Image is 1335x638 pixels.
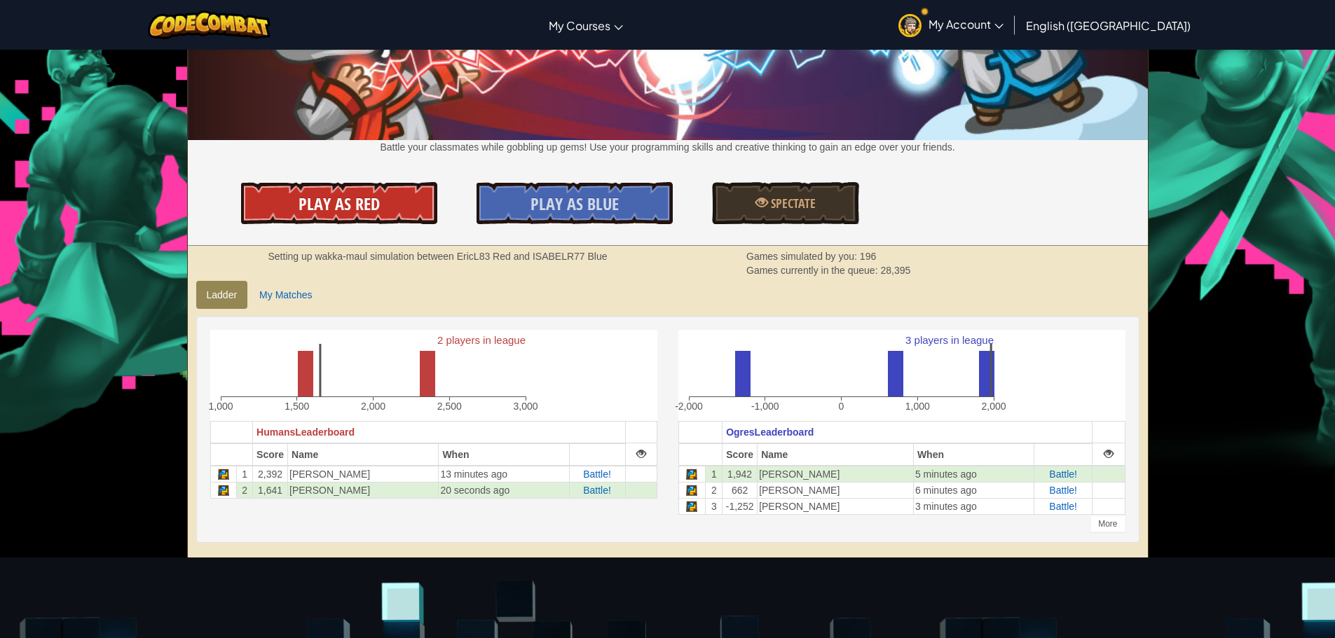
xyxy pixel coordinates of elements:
[758,482,914,498] td: [PERSON_NAME]
[253,466,288,483] td: 2,392
[549,18,610,33] span: My Courses
[253,443,288,466] th: Score
[513,401,538,412] text: 3,000
[1019,6,1198,44] a: English ([GEOGRAPHIC_DATA])
[706,482,723,498] td: 2
[288,466,439,483] td: [PERSON_NAME]
[542,6,630,44] a: My Courses
[913,443,1034,466] th: When
[1026,18,1191,33] span: English ([GEOGRAPHIC_DATA])
[148,11,271,39] img: CodeCombat logo
[188,140,1148,154] p: Battle your classmates while gobbling up gems! Use your programming skills and creative thinking ...
[208,401,233,412] text: 1,000
[723,443,758,466] th: Score
[706,466,723,483] td: 1
[249,281,322,309] a: My Matches
[751,401,779,412] text: -1,000
[288,443,439,466] th: Name
[299,193,380,215] span: Play As Red
[723,498,758,514] td: -1,252
[437,401,461,412] text: 2,500
[678,466,706,483] td: Python
[237,482,253,498] td: 2
[1049,501,1077,512] a: Battle!
[913,466,1034,483] td: 5 minutes ago
[746,251,860,262] span: Games simulated by you:
[768,195,816,212] span: Spectate
[929,17,1004,32] span: My Account
[675,401,703,412] text: -2,000
[723,482,758,498] td: 662
[712,182,859,224] a: Spectate
[758,498,914,514] td: [PERSON_NAME]
[981,401,1006,412] text: 2,000
[678,482,706,498] td: Python
[237,466,253,483] td: 1
[905,401,929,412] text: 1,000
[726,427,754,438] span: Ogres
[530,193,619,215] span: Play As Blue
[758,443,914,466] th: Name
[1049,485,1077,496] a: Battle!
[860,251,876,262] span: 196
[210,482,237,498] td: Python
[268,251,608,262] strong: Setting up wakka-maul simulation between EricL83 Red and ISABELR77 Blue
[295,427,355,438] span: Leaderboard
[880,265,910,276] span: 28,395
[583,469,611,480] a: Battle!
[723,466,758,483] td: 1,942
[285,401,309,412] text: 1,500
[360,401,385,412] text: 2,000
[913,482,1034,498] td: 6 minutes ago
[583,485,611,496] a: Battle!
[755,427,814,438] span: Leaderboard
[253,482,288,498] td: 1,641
[196,281,248,309] a: Ladder
[439,443,569,466] th: When
[288,482,439,498] td: [PERSON_NAME]
[439,482,569,498] td: 20 seconds ago
[905,334,994,346] text: 3 players in league
[758,466,914,483] td: [PERSON_NAME]
[1090,515,1125,532] div: More
[256,427,295,438] span: Humans
[706,498,723,514] td: 3
[913,498,1034,514] td: 3 minutes ago
[439,466,569,483] td: 13 minutes ago
[746,265,880,276] span: Games currently in the queue:
[891,3,1011,47] a: My Account
[437,334,526,346] text: 2 players in league
[678,498,706,514] td: Python
[898,14,922,37] img: avatar
[838,401,844,412] text: 0
[210,466,237,483] td: Python
[1049,469,1077,480] a: Battle!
